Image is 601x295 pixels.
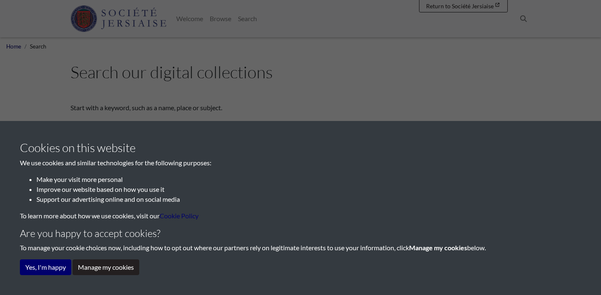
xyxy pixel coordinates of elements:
[20,227,581,239] h4: Are you happy to accept cookies?
[36,184,581,194] li: Improve our website based on how you use it
[20,243,581,253] p: To manage your cookie choices now, including how to opt out where our partners rely on legitimate...
[36,174,581,184] li: Make your visit more personal
[20,259,71,275] button: Yes, I'm happy
[409,244,467,251] strong: Manage my cookies
[20,158,581,168] p: We use cookies and similar technologies for the following purposes:
[20,211,581,221] p: To learn more about how we use cookies, visit our
[160,212,199,220] a: learn more about cookies
[20,141,581,155] h3: Cookies on this website
[36,194,581,204] li: Support our advertising online and on social media
[73,259,139,275] button: Manage my cookies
